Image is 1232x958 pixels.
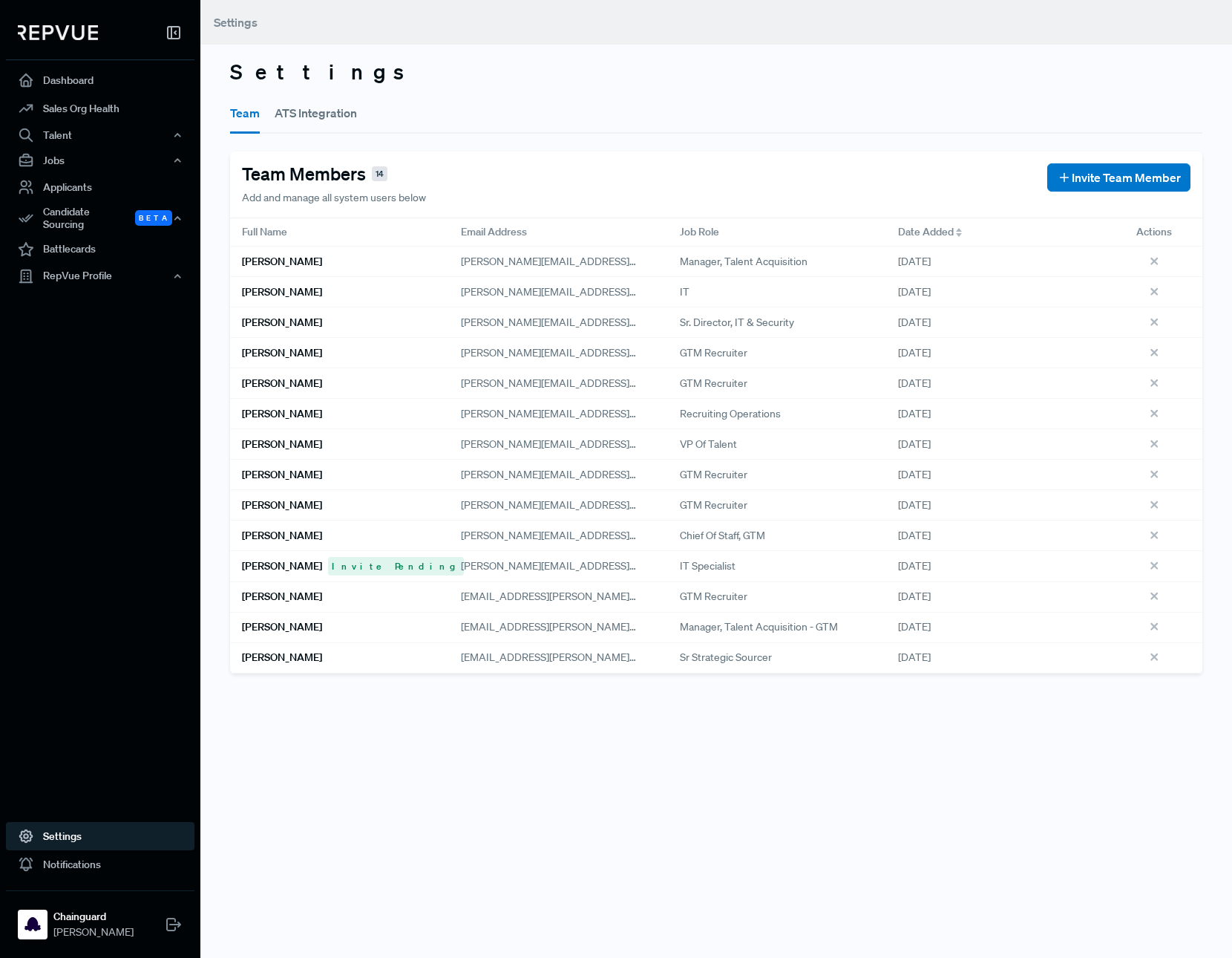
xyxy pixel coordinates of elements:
span: Sr Strategic Sourcer [680,650,772,665]
h6: [PERSON_NAME] [242,408,322,420]
h6: [PERSON_NAME] [242,316,322,329]
span: Recruiting Operations [680,406,781,422]
span: [PERSON_NAME][EMAIL_ADDRESS][PERSON_NAME][DOMAIN_NAME] [461,498,791,512]
div: [DATE] [886,551,1105,581]
span: 14 [372,166,387,182]
div: [DATE] [886,307,1105,338]
div: [DATE] [886,490,1105,521]
span: GTM Recruiter [680,498,747,513]
span: [PERSON_NAME][EMAIL_ADDRESS][PERSON_NAME][DOMAIN_NAME] [461,285,791,299]
img: Chainguard [21,913,45,936]
span: Sr. Director, IT & Security [680,315,794,330]
h6: [PERSON_NAME] [242,469,322,481]
span: [EMAIL_ADDRESS][PERSON_NAME][DOMAIN_NAME] [461,620,711,633]
span: IT [680,284,689,300]
span: [PERSON_NAME][EMAIL_ADDRESS][PERSON_NAME][DOMAIN_NAME] [461,346,791,359]
div: [DATE] [886,247,1105,277]
div: [DATE] [886,643,1105,674]
h6: [PERSON_NAME] [242,255,322,268]
h6: [PERSON_NAME] [242,286,322,299]
span: Beta [135,210,172,226]
span: Chief of Staff, GTM [680,528,765,544]
h6: [PERSON_NAME] [242,590,322,603]
span: [PERSON_NAME][EMAIL_ADDRESS][PERSON_NAME][DOMAIN_NAME] [461,316,791,329]
span: GTM Recruiter [680,345,747,361]
span: [PERSON_NAME][EMAIL_ADDRESS][PERSON_NAME][DOMAIN_NAME] [461,559,791,573]
span: GTM Recruiter [680,376,747,391]
button: Candidate Sourcing Beta [6,201,194,235]
span: Date Added [898,224,954,240]
button: Team [230,92,260,134]
span: [EMAIL_ADDRESS][PERSON_NAME][DOMAIN_NAME] [461,590,711,603]
span: [PERSON_NAME][EMAIL_ADDRESS][PERSON_NAME][DOMAIN_NAME] [461,255,791,268]
div: [DATE] [886,521,1105,551]
a: Sales Org Health [6,94,194,123]
h6: [PERSON_NAME] [242,499,322,512]
div: [DATE] [886,399,1105,429]
button: Talent [6,123,194,148]
span: Actions [1136,224,1172,240]
button: Jobs [6,148,194,173]
a: Battlecards [6,235,194,264]
span: [PERSON_NAME][EMAIL_ADDRESS][PERSON_NAME][DOMAIN_NAME] [461,529,791,542]
h4: Team Members [242,163,366,185]
span: [PERSON_NAME][EMAIL_ADDRESS][PERSON_NAME][DOMAIN_NAME] [461,377,791,390]
p: Add and manage all system users below [242,190,426,206]
h3: Settings [230,59,1202,85]
h6: [PERSON_NAME] [242,621,322,633]
a: Dashboard [6,66,194,94]
span: [PERSON_NAME][EMAIL_ADDRESS][DOMAIN_NAME] [461,468,711,481]
span: Manager, Talent Acquisition - GTM [680,619,838,635]
button: Invite Team Member [1047,163,1190,192]
span: [PERSON_NAME] [53,925,134,940]
span: GTM Recruiter [680,589,747,605]
span: Full Name [242,224,287,240]
span: IT Specialist [680,558,735,574]
div: [DATE] [886,582,1105,613]
span: VP of Talent [680,437,737,452]
div: [DATE] [886,429,1105,460]
div: Toggle SortBy [886,218,1105,247]
h6: [PERSON_NAME] [242,560,322,573]
div: [DATE] [886,338,1105,368]
span: Invite Pending [328,557,464,575]
span: Invite Team Member [1072,169,1181,186]
strong: Chainguard [53,909,134,925]
button: RepVue Profile [6,264,194,289]
span: GTM Recruiter [680,467,747,483]
span: Job Role [680,224,719,240]
div: Candidate Sourcing [6,201,194,235]
h6: [PERSON_NAME] [242,438,322,451]
div: [DATE] [886,613,1105,643]
div: [DATE] [886,460,1105,490]
a: Applicants [6,173,194,201]
img: RepVue [18,25,98,40]
h6: [PERSON_NAME] [242,529,322,542]
span: [PERSON_NAME][EMAIL_ADDRESS][PERSON_NAME][DOMAIN_NAME] [461,437,791,451]
a: Notifications [6,850,194,879]
button: ATS Integration [275,92,357,134]
div: [DATE] [886,277,1105,307]
h6: [PERSON_NAME] [242,651,322,664]
div: [DATE] [886,368,1105,399]
span: Email Address [461,224,527,240]
span: [PERSON_NAME][EMAIL_ADDRESS][PERSON_NAME][DOMAIN_NAME] [461,407,791,420]
span: Settings [214,15,258,30]
h6: [PERSON_NAME] [242,347,322,359]
a: ChainguardChainguard[PERSON_NAME] [6,890,194,946]
span: Manager, Talent Acquisition [680,254,807,270]
span: [EMAIL_ADDRESS][PERSON_NAME][DOMAIN_NAME] [461,651,711,664]
a: Settings [6,822,194,850]
h6: [PERSON_NAME] [242,377,322,390]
